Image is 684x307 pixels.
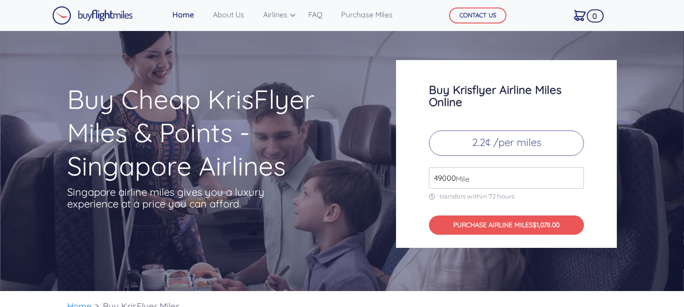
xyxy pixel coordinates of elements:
p: 2.2¢ /per miles [429,130,584,156]
h1: Buy Cheap KrisFlyer Miles & Points - Singapore Airlines [67,83,359,183]
a: Home [169,5,198,24]
a: About Us [209,5,248,24]
a: 0 [570,5,590,25]
a: Purchase Miles [337,5,396,24]
p: transfers within 72 hours [429,192,584,200]
a: Buy Flight Miles Logo [52,4,133,27]
span: 0 [587,9,604,23]
span: Mile [451,173,469,184]
p: Singapore airline miles gives you a luxury experience at a price you can afford. [67,186,279,210]
span: $1,078.00 [533,221,560,229]
a: Airlines [259,5,293,24]
img: Cart [574,10,586,21]
button: PURCHASE AIRLINE MILES$1,078.00 [429,215,584,235]
img: Buy Flight Miles Logo [52,6,133,25]
h3: Buy Krisflyer Airline Miles Online [429,84,584,108]
button: CONTACT US [449,8,506,23]
a: FAQ [304,5,326,24]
